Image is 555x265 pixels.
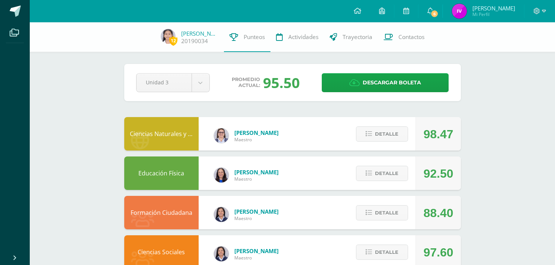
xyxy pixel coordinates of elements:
a: Descargar boleta [322,73,449,92]
span: Maestro [234,215,279,222]
a: Trayectoria [324,22,378,52]
button: Detalle [356,166,408,181]
div: 98.47 [423,117,453,151]
a: 20190034 [181,37,208,45]
span: [PERSON_NAME] [472,4,515,12]
span: Detalle [375,167,398,180]
div: Ciencias Naturales y Tecnología [124,117,199,151]
a: Contactos [378,22,430,52]
button: Detalle [356,205,408,220]
span: Descargar boleta [363,74,421,92]
a: [PERSON_NAME] [181,30,218,37]
div: 88.40 [423,196,453,230]
span: 12 [169,36,177,45]
img: c069e8dcb1663cf5791e2ff02e57cd33.png [214,246,229,261]
span: Punteos [244,33,265,41]
div: Formación Ciudadana [124,196,199,229]
span: [PERSON_NAME] [234,208,279,215]
span: Maestro [234,176,279,182]
span: Maestro [234,255,279,261]
span: Unidad 3 [146,74,182,91]
span: Contactos [398,33,424,41]
span: [PERSON_NAME] [234,129,279,136]
span: [PERSON_NAME] [234,168,279,176]
span: Maestro [234,136,279,143]
span: Detalle [375,206,398,220]
div: Educación Física [124,156,199,190]
button: Detalle [356,126,408,142]
span: 6 [430,10,439,18]
span: Detalle [375,127,398,141]
img: 9965b537b5d2c2f990f2a6b21be499be.png [214,128,229,143]
span: Trayectoria [343,33,372,41]
img: c069e8dcb1663cf5791e2ff02e57cd33.png [214,207,229,222]
a: Unidad 3 [137,74,209,92]
img: 68a1b6eba1ca279b4aaba7ff28e184e4.png [214,168,229,182]
button: Detalle [356,245,408,260]
a: Punteos [224,22,270,52]
a: Actividades [270,22,324,52]
div: 92.50 [423,157,453,190]
div: 95.50 [263,73,300,92]
img: 63131e9f9ecefa68a367872e9c6fe8c2.png [452,4,467,19]
img: 940a2c643bdfb91d3a67f7ea4f9a06ca.png [161,29,176,44]
span: Promedio actual: [232,77,260,88]
span: Detalle [375,245,398,259]
span: Mi Perfil [472,11,515,17]
span: [PERSON_NAME] [234,247,279,255]
span: Actividades [288,33,318,41]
